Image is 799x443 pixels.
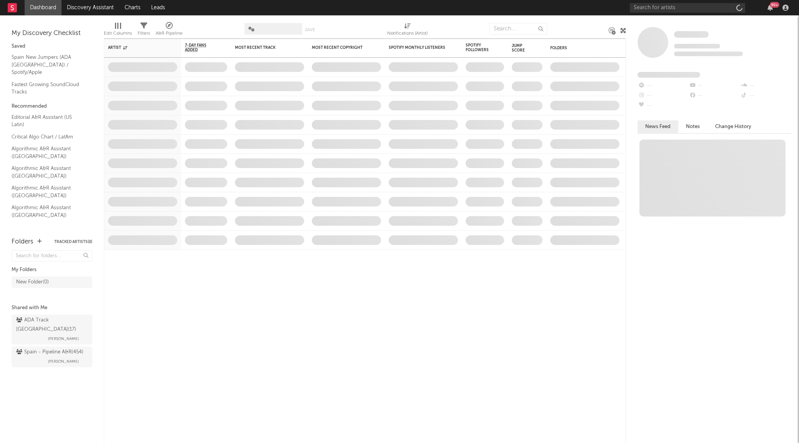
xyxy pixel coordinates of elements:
[138,19,150,42] div: Filters
[689,81,740,91] div: --
[16,278,49,287] div: New Folder ( 0 )
[387,19,428,42] div: Notifications (Artist)
[156,19,183,42] div: A&R Pipeline
[12,80,85,96] a: Fastest Growing SoundCloud Tracks
[185,43,216,52] span: 7-Day Fans Added
[12,102,92,111] div: Recommended
[12,29,92,38] div: My Discovery Checklist
[12,265,92,275] div: My Folders
[138,29,150,38] div: Filters
[767,5,773,11] button: 99+
[489,23,547,35] input: Search...
[387,29,428,38] div: Notifications (Artist)
[48,357,79,366] span: [PERSON_NAME]
[305,28,315,32] button: Save
[638,81,689,91] div: --
[12,250,92,261] input: Search for folders...
[638,72,700,78] span: Fans Added by Platform
[104,19,132,42] div: Edit Columns
[104,29,132,38] div: Edit Columns
[12,237,33,246] div: Folders
[12,164,85,180] a: Algorithmic A&R Assistant ([GEOGRAPHIC_DATA])
[12,184,85,200] a: Algorithmic A&R Assistant ([GEOGRAPHIC_DATA])
[630,3,745,13] input: Search for artists
[770,2,779,8] div: 99 +
[12,42,92,51] div: Saved
[12,346,92,367] a: Spain - Pipeline A&R(454)[PERSON_NAME]
[12,53,85,77] a: Spain New Jumpers (ADA [GEOGRAPHIC_DATA]) / Spotify/Apple
[12,145,85,160] a: Algorithmic A&R Assistant ([GEOGRAPHIC_DATA])
[12,133,85,141] a: Critical Algo Chart / LatAm
[512,43,531,53] div: Jump Score
[674,44,720,48] span: Tracking Since: [DATE]
[550,46,608,50] div: Folders
[16,316,86,334] div: ADA Track [GEOGRAPHIC_DATA] ( 17 )
[12,303,92,313] div: Shared with Me
[678,120,707,133] button: Notes
[689,91,740,101] div: --
[16,348,83,357] div: Spain - Pipeline A&R ( 454 )
[707,120,759,133] button: Change History
[235,45,293,50] div: Most Recent Track
[12,113,85,129] a: Editorial A&R Assistant (US Latin)
[740,81,791,91] div: --
[54,240,92,244] button: Tracked Artists(0)
[48,334,79,343] span: [PERSON_NAME]
[740,91,791,101] div: --
[638,91,689,101] div: --
[389,45,446,50] div: Spotify Monthly Listeners
[108,45,166,50] div: Artist
[12,315,92,345] a: ADA Track [GEOGRAPHIC_DATA](17)[PERSON_NAME]
[312,45,370,50] div: Most Recent Copyright
[156,29,183,38] div: A&R Pipeline
[466,43,493,52] div: Spotify Followers
[12,276,92,288] a: New Folder(0)
[638,120,678,133] button: News Feed
[674,31,709,38] a: Some Artist
[638,101,689,111] div: --
[12,203,85,219] a: Algorithmic A&R Assistant ([GEOGRAPHIC_DATA])
[674,52,743,56] span: 0 fans last week
[12,223,85,239] a: Algorithmic A&R Assistant ([GEOGRAPHIC_DATA])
